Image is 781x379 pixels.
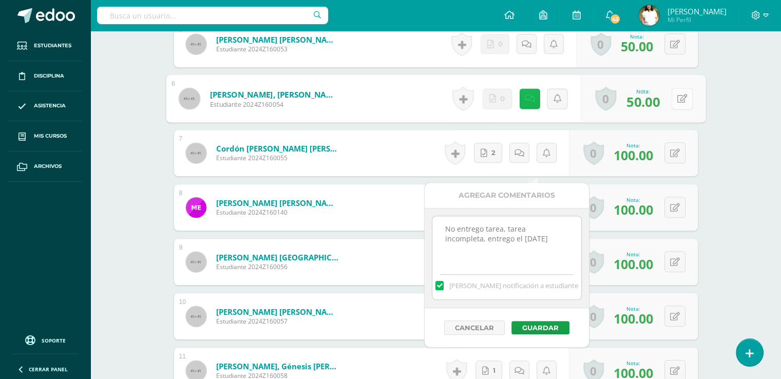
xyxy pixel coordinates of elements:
span: Cerrar panel [29,366,68,373]
img: 85c314a342fef160707342df1d3cf3ee.png [186,197,206,218]
span: 100.00 [614,146,653,164]
a: Estudiantes [8,31,82,61]
div: Agregar Comentarios [425,183,589,208]
a: Mis cursos [8,121,82,151]
span: Estudiante 2024Z160057 [216,317,339,326]
div: Nota: [614,251,653,258]
span: Archivos [34,162,62,170]
span: 0 [498,34,503,53]
a: 0 [583,250,604,274]
a: Soporte [12,333,78,347]
div: Nota: [614,142,653,149]
span: 42 [609,13,621,25]
a: 2 [474,143,502,163]
a: [PERSON_NAME] [PERSON_NAME] [216,307,339,317]
button: Guardar [511,321,569,334]
span: Estudiante 2024Z160055 [216,154,339,162]
a: [PERSON_NAME] [PERSON_NAME] [216,198,339,208]
span: Estudiante 2024Z160140 [216,208,339,217]
span: Estudiante 2024Z160053 [216,45,339,53]
span: Estudiantes [34,42,71,50]
span: 2 [491,143,496,162]
a: 0 [583,305,604,328]
span: 50.00 [621,37,653,55]
img: 45x45 [179,88,200,109]
a: [PERSON_NAME] [GEOGRAPHIC_DATA], Anabelén [216,252,339,262]
img: 45x45 [186,306,206,327]
span: 100.00 [614,255,653,273]
span: Asistencia [34,102,66,110]
a: Disciplina [8,61,82,91]
img: 45x45 [186,34,206,54]
div: Nota: [614,359,653,367]
span: Soporte [42,337,66,344]
span: Mi Perfil [667,15,726,24]
a: Archivos [8,151,82,182]
span: [PERSON_NAME] [667,6,726,16]
a: [PERSON_NAME], [PERSON_NAME] [209,89,336,100]
textarea: No entrego tarea, tarea incompleta, entrego el [DATE] [432,216,581,268]
input: Busca un usuario... [97,7,328,24]
span: 0 [500,89,505,108]
img: 45x45 [186,143,206,163]
span: [PERSON_NAME] notificación a estudiante [449,281,578,290]
span: Mis cursos [34,132,67,140]
button: Cancelar [444,320,505,335]
span: 100.00 [614,201,653,218]
div: Nota: [614,196,653,203]
div: Nota: [626,87,660,94]
div: Nota: [621,33,653,40]
a: Asistencia [8,91,82,122]
a: 0 [583,196,604,219]
span: Estudiante 2024Z160056 [216,262,339,271]
span: 100.00 [614,310,653,327]
span: Estudiante 2024Z160054 [209,100,336,109]
a: Cordón [PERSON_NAME] [PERSON_NAME] [216,143,339,154]
div: Nota: [614,305,653,312]
a: 0 [583,141,604,165]
a: [PERSON_NAME] [PERSON_NAME] [216,34,339,45]
a: 0 [590,32,611,56]
span: Disciplina [34,72,64,80]
a: 0 [595,87,616,111]
span: 50.00 [626,92,660,110]
img: c7b04b25378ff11843444faa8800c300.png [639,5,659,26]
a: [PERSON_NAME], Génesis [PERSON_NAME] [216,361,339,371]
img: 45x45 [186,252,206,272]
